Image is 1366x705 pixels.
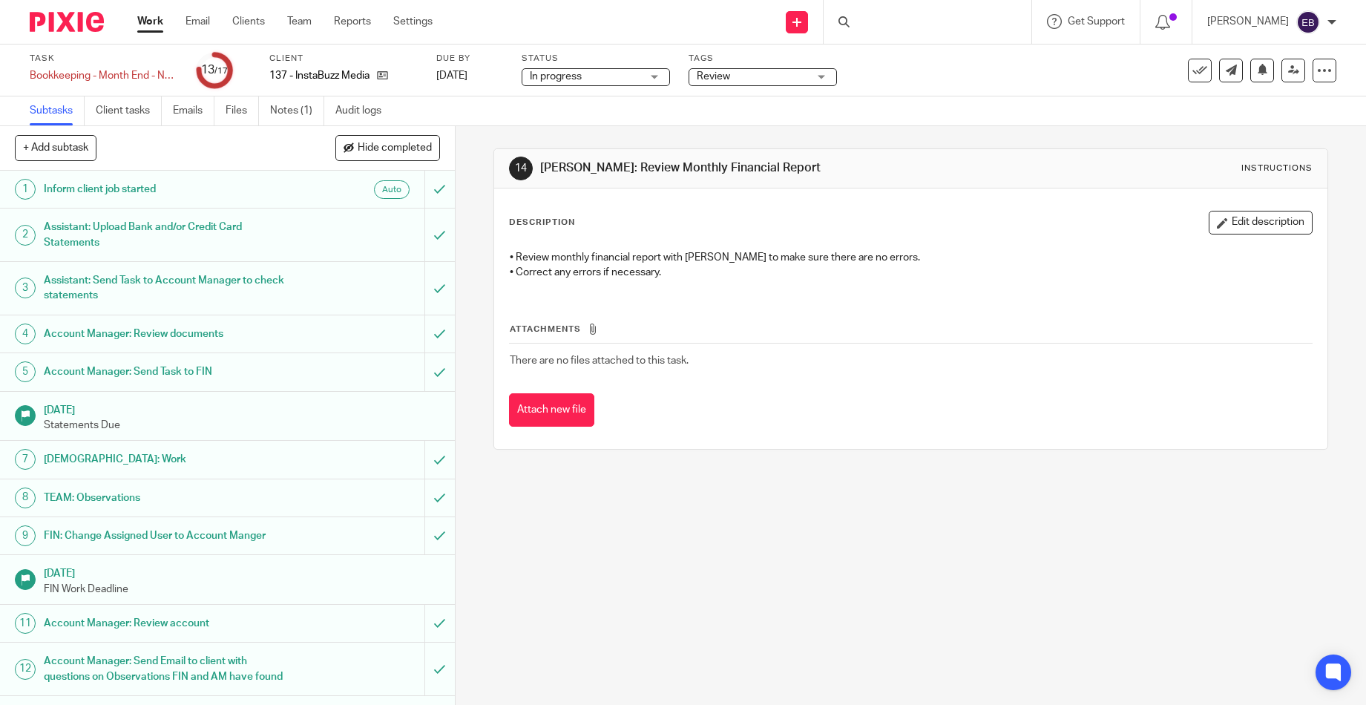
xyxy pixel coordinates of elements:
h1: Account Manager: Review documents [44,323,288,345]
div: 9 [15,525,36,546]
button: + Add subtask [15,135,96,160]
h1: [DATE] [44,399,440,418]
p: [PERSON_NAME] [1207,14,1289,29]
a: Notes (1) [270,96,324,125]
label: Due by [436,53,503,65]
a: Files [226,96,259,125]
span: Get Support [1068,16,1125,27]
span: In progress [530,71,582,82]
a: Team [287,14,312,29]
span: Review [697,71,730,82]
span: Hide completed [358,142,432,154]
div: 5 [15,361,36,382]
h1: FIN: Change Assigned User to Account Manger [44,525,288,547]
span: Attachments [510,325,581,333]
p: • Review monthly financial report with [PERSON_NAME] to make sure there are no errors. • Correct ... [510,250,1312,281]
p: FIN Work Deadline [44,582,440,597]
div: 4 [15,324,36,344]
label: Tags [689,53,837,65]
h1: TEAM: Observations [44,487,288,509]
div: Bookkeeping - Month End - No monthly meeting [30,68,178,83]
label: Task [30,53,178,65]
span: There are no files attached to this task. [510,355,689,366]
label: Status [522,53,670,65]
div: 11 [15,613,36,634]
h1: Account Manager: Send Task to FIN [44,361,288,383]
label: Client [269,53,418,65]
a: Clients [232,14,265,29]
h1: Account Manager: Send Email to client with questions on Observations FIN and AM have found [44,650,288,688]
img: svg%3E [1296,10,1320,34]
div: 14 [509,157,533,180]
div: 7 [15,449,36,470]
img: Pixie [30,12,104,32]
a: Reports [334,14,371,29]
p: 137 - InstaBuzz Media [269,68,370,83]
div: 13 [201,62,228,79]
a: Settings [393,14,433,29]
a: Emails [173,96,214,125]
button: Edit description [1209,211,1313,235]
a: Client tasks [96,96,162,125]
button: Hide completed [335,135,440,160]
span: [DATE] [436,70,467,81]
h1: Account Manager: Review account [44,612,288,634]
a: Work [137,14,163,29]
div: Instructions [1241,163,1313,174]
a: Audit logs [335,96,393,125]
h1: Inform client job started [44,178,288,200]
h1: Assistant: Send Task to Account Manager to check statements [44,269,288,307]
div: 12 [15,659,36,680]
h1: [DATE] [44,563,440,581]
a: Subtasks [30,96,85,125]
small: /17 [214,67,228,75]
p: Description [509,217,575,229]
div: Auto [374,180,410,199]
div: 3 [15,278,36,298]
div: 2 [15,225,36,246]
h1: [PERSON_NAME]: Review Monthly Financial Report [540,160,942,176]
h1: [DEMOGRAPHIC_DATA]: Work [44,448,288,470]
a: Email [185,14,210,29]
div: 8 [15,488,36,508]
button: Attach new file [509,393,594,427]
h1: Assistant: Upload Bank and/or Credit Card Statements [44,216,288,254]
p: Statements Due [44,418,440,433]
div: 1 [15,179,36,200]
